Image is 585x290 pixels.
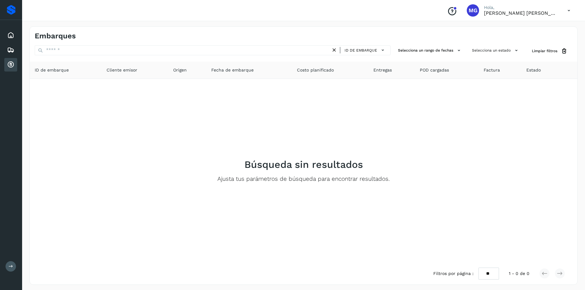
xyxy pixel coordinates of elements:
[484,5,558,10] p: Hola,
[217,176,390,183] p: Ajusta tus parámetros de búsqueda para encontrar resultados.
[532,48,557,54] span: Limpiar filtros
[4,43,17,57] div: Embarques
[345,48,377,53] span: ID de embarque
[420,67,449,73] span: POD cargadas
[373,67,392,73] span: Entregas
[244,159,363,170] h2: Búsqueda sin resultados
[107,67,137,73] span: Cliente emisor
[35,67,69,73] span: ID de embarque
[527,45,572,57] button: Limpiar filtros
[509,270,529,277] span: 1 - 0 de 0
[173,67,187,73] span: Origen
[343,46,388,55] button: ID de embarque
[470,45,522,56] button: Selecciona un estado
[35,32,76,41] h4: Embarques
[484,10,558,16] p: Maribel Gonzalez Luna
[484,67,500,73] span: Factura
[4,29,17,42] div: Inicio
[433,270,474,277] span: Filtros por página :
[297,67,334,73] span: Costo planificado
[526,67,541,73] span: Estado
[211,67,254,73] span: Fecha de embarque
[396,45,465,56] button: Selecciona un rango de fechas
[4,58,17,72] div: Cuentas por cobrar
